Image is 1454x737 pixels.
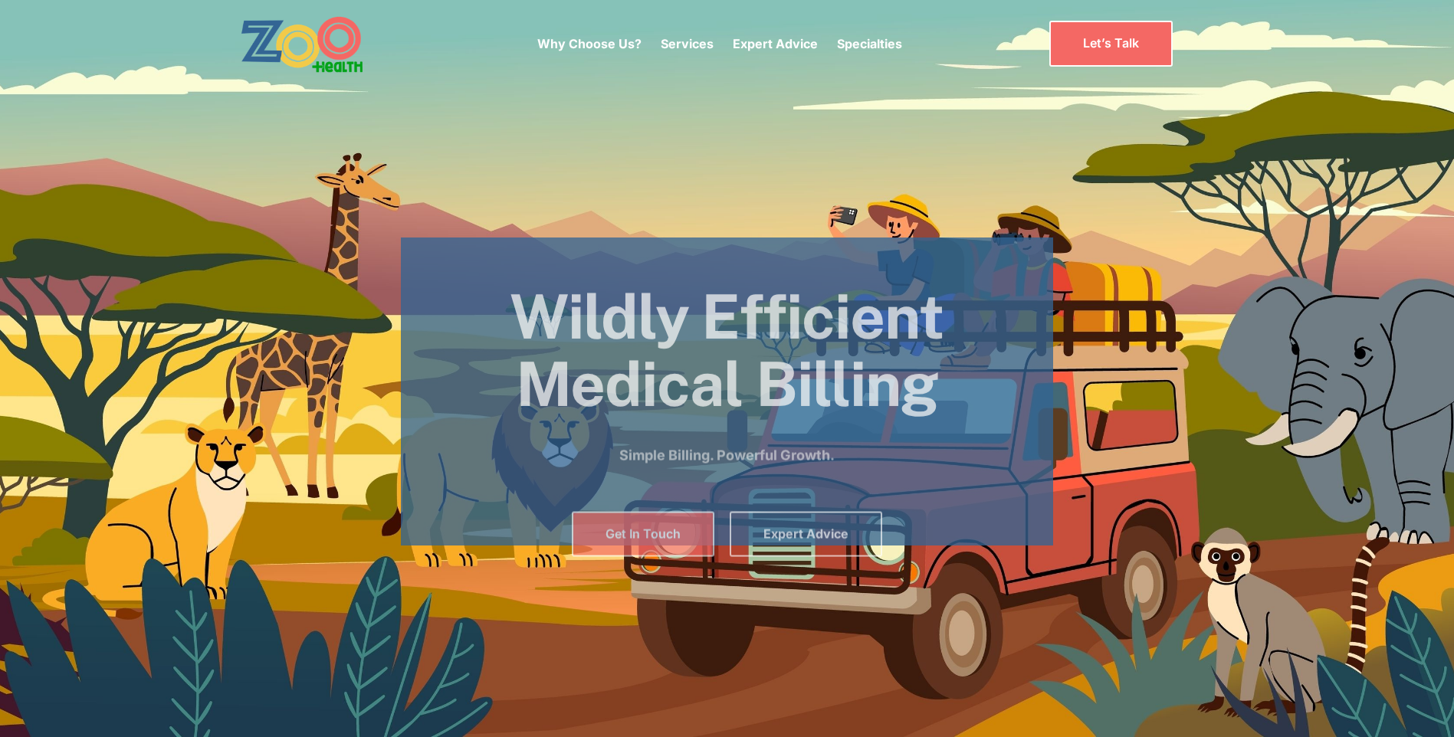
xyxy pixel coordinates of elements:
[661,34,714,53] p: Services
[537,36,642,51] a: Why Choose Us?
[572,511,714,556] a: Get In Touch
[837,11,902,76] div: Specialties
[730,511,882,556] a: Expert Advice
[401,283,1053,418] h1: Wildly Efficient Medical Billing
[837,36,902,51] a: Specialties
[661,11,714,76] div: Services
[619,447,835,463] strong: Simple Billing. Powerful Growth.
[1049,21,1173,66] a: Let’s Talk
[241,15,405,73] a: home
[733,36,818,51] a: Expert Advice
